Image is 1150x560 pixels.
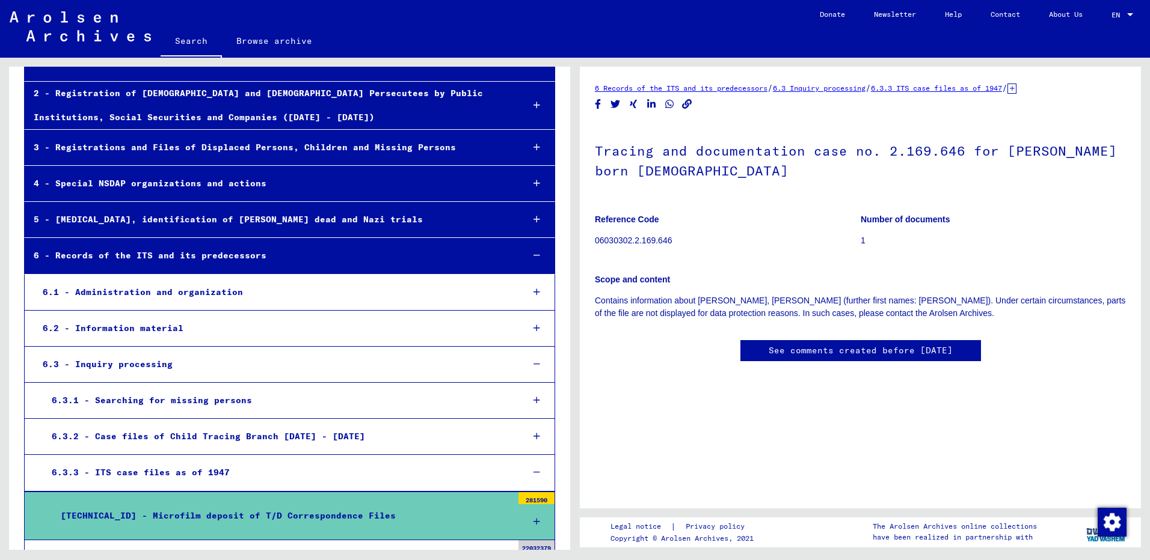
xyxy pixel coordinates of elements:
[610,520,671,533] a: Legal notice
[25,244,514,267] div: 6 - Records of the ITS and its predecessors
[595,123,1126,196] h1: Tracing and documentation case no. 2.169.646 for [PERSON_NAME] born [DEMOGRAPHIC_DATA]
[769,344,953,357] a: See comments created before [DATE]
[518,540,555,552] div: 22032379
[518,492,555,504] div: 281590
[627,97,640,112] button: Share on Xing
[861,215,950,224] b: Number of documents
[871,84,1002,93] a: 6.3.3 ITS case files as of 1947
[25,208,514,231] div: 5 - [MEDICAL_DATA], identification of [PERSON_NAME] dead and Nazi trials
[866,82,871,93] span: /
[25,172,514,195] div: 4 - Special NSDAP organizations and actions
[1097,507,1126,536] div: Zustimmung ändern
[595,84,767,93] a: 6 Records of the ITS and its predecessors
[25,82,514,129] div: 2 - Registration of [DEMOGRAPHIC_DATA] and [DEMOGRAPHIC_DATA] Persecutees by Public Institutions,...
[1084,517,1129,547] img: yv_logo.png
[873,532,1037,543] p: have been realized in partnership with
[645,97,658,112] button: Share on LinkedIn
[43,389,514,412] div: 6.3.1 - Searching for missing persons
[609,97,622,112] button: Share on Twitter
[1112,10,1120,19] mat-select-trigger: EN
[10,11,151,41] img: Arolsen_neg.svg
[663,97,676,112] button: Share on WhatsApp
[767,82,773,93] span: /
[595,294,1126,320] p: Contains information about [PERSON_NAME], [PERSON_NAME] (further first names: [PERSON_NAME]). Und...
[43,461,514,484] div: 6.3.3 - ITS case files as of 1947
[595,215,659,224] b: Reference Code
[773,84,866,93] a: 6.3 Inquiry processing
[34,353,514,376] div: 6.3 - Inquiry processing
[595,275,670,284] b: Scope and content
[43,425,514,448] div: 6.3.2 - Case files of Child Tracing Branch [DATE] - [DATE]
[595,234,860,247] p: 06030302.2.169.646
[25,136,514,159] div: 3 - Registrations and Files of Displaced Persons, Children and Missing Persons
[676,520,759,533] a: Privacy policy
[1002,82,1007,93] span: /
[34,317,514,340] div: 6.2 - Information material
[1098,508,1127,537] img: Zustimmung ändern
[222,26,327,55] a: Browse archive
[34,281,514,304] div: 6.1 - Administration and organization
[52,504,512,528] div: [TECHNICAL_ID] - Microfilm deposit of T/D Correspondence Files
[873,521,1037,532] p: The Arolsen Archives online collections
[861,234,1126,247] p: 1
[610,520,759,533] div: |
[592,97,604,112] button: Share on Facebook
[161,26,222,58] a: Search
[681,97,693,112] button: Copy link
[610,533,759,544] p: Copyright © Arolsen Archives, 2021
